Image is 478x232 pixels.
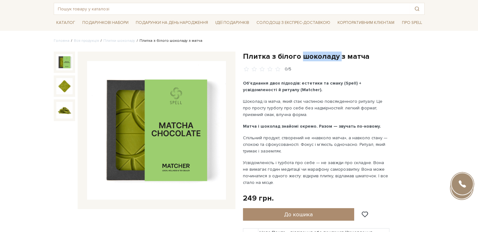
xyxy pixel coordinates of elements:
b: Матча і шоколад знайомі окремо. Разом — звучать по-новому. [243,124,381,129]
span: Подарунки на День народження [133,18,211,28]
span: Ідеї подарунків [213,18,252,28]
b: Об'єднання двох підходів: естетики та смаку (Spell) + усвідомленості й ритуалу (Matcher). [243,80,361,92]
button: Пошук товару у каталозі [410,3,424,14]
span: До кошика [284,211,313,218]
h1: Плитка з білого шоколаду з матча [243,52,425,61]
img: Плитка з білого шоколаду з матча [56,54,73,70]
li: Плитка з білого шоколаду з матча [135,38,202,44]
span: Подарункові набори [80,18,131,28]
p: Усвідомленість і турбота про себе — не завжди про складне. Вона не вимагає годин медитації чи мар... [243,159,390,186]
img: Плитка з білого шоколаду з матча [56,102,73,118]
span: Каталог [54,18,78,28]
a: Солодощі з експрес-доставкою [254,17,333,28]
a: Корпоративним клієнтам [335,17,397,28]
div: 249 грн. [243,193,274,203]
input: Пошук товару у каталозі [54,3,410,14]
a: Плитки шоколаду [103,38,135,43]
span: Про Spell [399,18,424,28]
div: 0/5 [285,66,291,72]
img: Плитка з білого шоколаду з матча [87,61,226,200]
a: Головна [54,38,69,43]
button: До кошика [243,208,354,221]
p: Шоколад із матча, який стає частиною повсякденного ритуалу. Це про просту турботу про себе без на... [243,98,390,118]
img: Плитка з білого шоколаду з матча [56,78,73,94]
a: Вся продукція [74,38,99,43]
p: Спільний продукт, створений не «навколо матча», а навколо стану — спокою та сфокусованості. Фокус... [243,135,390,154]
